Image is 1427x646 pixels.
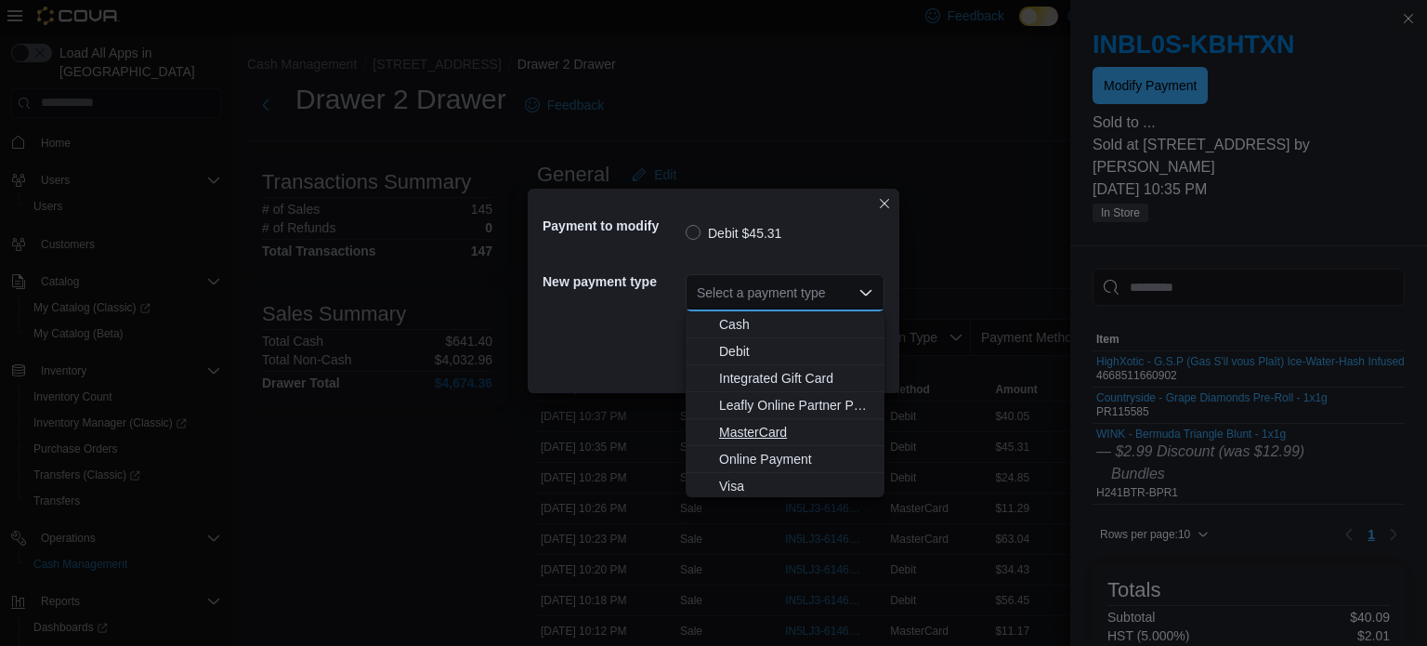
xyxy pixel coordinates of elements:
[686,419,884,446] button: MasterCard
[686,311,884,500] div: Choose from the following options
[873,192,896,215] button: Closes this modal window
[686,222,781,244] label: Debit $45.31
[686,446,884,473] button: Online Payment
[719,369,873,388] span: Integrated Gift Card
[697,282,699,304] input: Accessible screen reader label
[686,365,884,392] button: Integrated Gift Card
[686,473,884,500] button: Visa
[858,285,873,300] button: Close list of options
[543,207,682,244] h5: Payment to modify
[719,423,873,442] span: MasterCard
[719,477,873,495] span: Visa
[719,396,873,415] span: Leafly Online Partner Payment
[543,263,682,300] h5: New payment type
[719,315,873,334] span: Cash
[686,338,884,365] button: Debit
[686,311,884,338] button: Cash
[719,342,873,361] span: Debit
[686,392,884,419] button: Leafly Online Partner Payment
[719,450,873,468] span: Online Payment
